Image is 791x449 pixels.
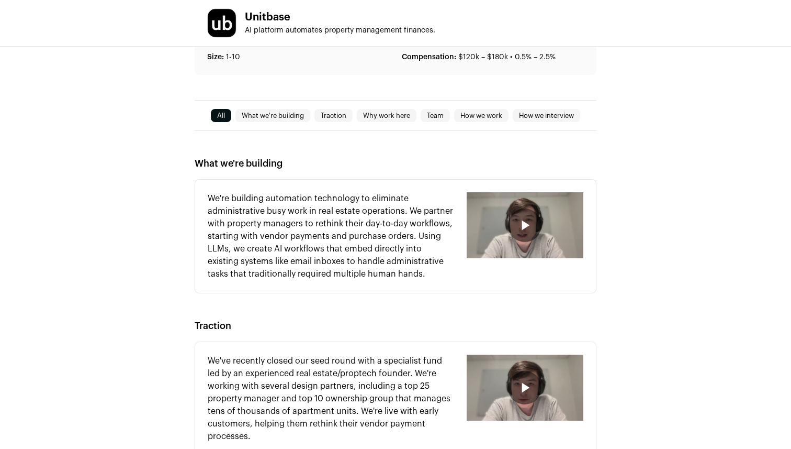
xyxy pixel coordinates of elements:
[314,109,353,122] a: Traction
[454,109,508,122] a: How we work
[513,109,580,122] a: How we interview
[226,52,240,62] p: 1-10
[235,109,310,122] a: What we're building
[208,9,236,37] img: 180d8d1040b0dd663c9337dc679c1304ca7ec8217767d6a0a724e31ff9c1dc78.jpg
[458,52,556,62] p: $120k – $180k • 0.5% – 2.5%
[208,192,454,280] p: We're building automation technology to eliminate administrative busy work in real estate operati...
[402,52,456,62] p: Compensation:
[421,109,450,122] a: Team
[245,12,435,23] h1: Unitbase
[208,355,454,443] p: We've recently closed our seed round with a specialist fund led by an experienced real estate/pro...
[207,52,224,62] p: Size:
[211,109,231,122] a: All
[195,156,596,171] h2: What we're building
[357,109,416,122] a: Why work here
[245,27,435,34] span: AI platform automates property management finances.
[195,319,596,333] h2: Traction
